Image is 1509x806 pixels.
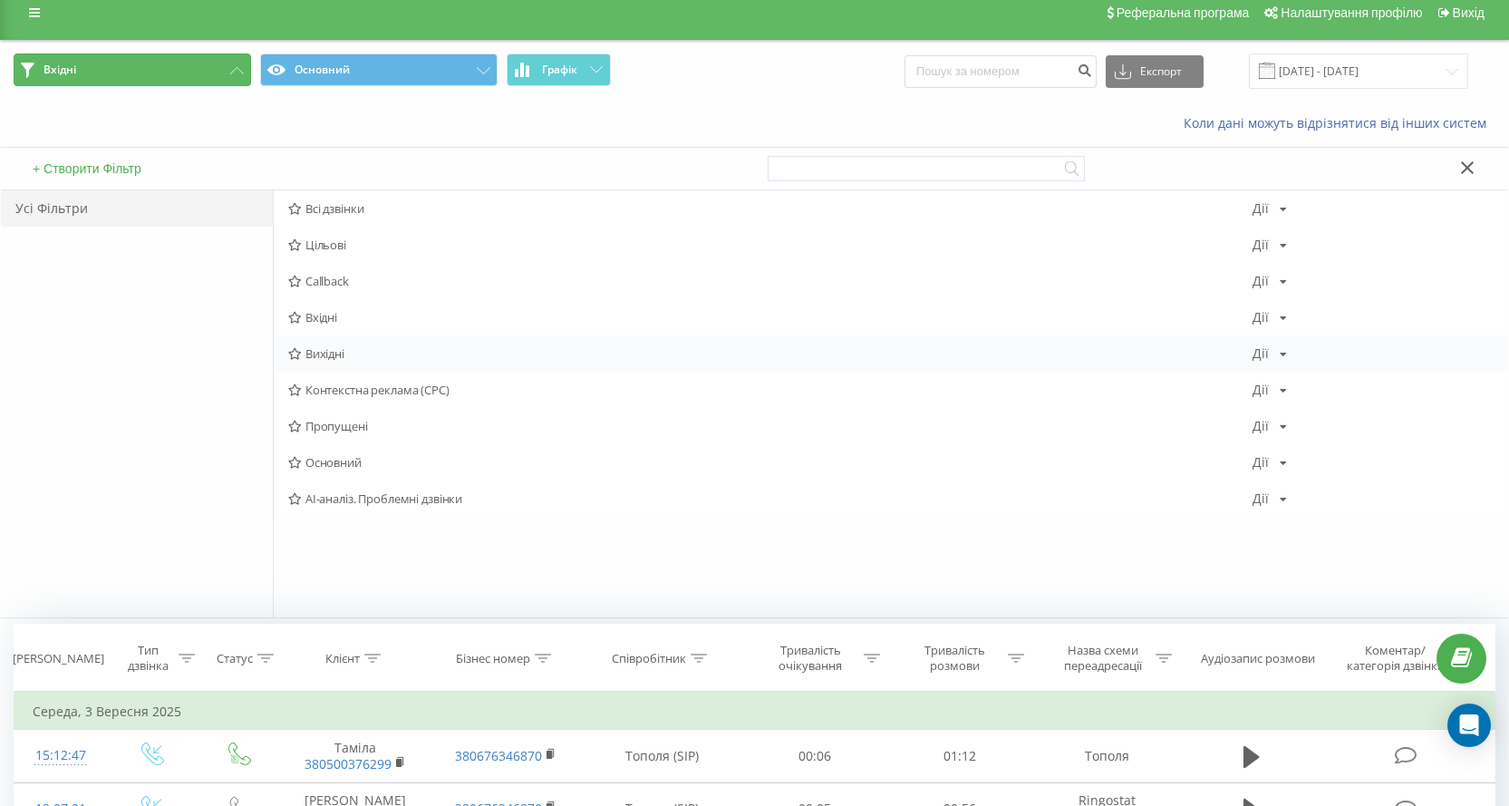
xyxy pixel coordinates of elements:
[1253,238,1269,251] div: Дії
[1031,730,1182,782] td: Тополя
[542,63,577,76] span: Графік
[1281,5,1422,20] span: Налаштування профілю
[1253,384,1269,396] div: Дії
[288,347,1253,360] span: Вихідні
[1453,5,1485,20] span: Вихід
[14,53,251,86] button: Вхідні
[1106,55,1204,88] button: Експорт
[887,730,1032,782] td: 01:12
[288,492,1253,505] span: AI-аналіз. Проблемні дзвінки
[904,55,1097,88] input: Пошук за номером
[33,738,89,773] div: 15:12:47
[1201,651,1315,666] div: Аудіозапис розмови
[122,643,173,674] div: Тип дзвінка
[1184,114,1495,131] a: Коли дані можуть відрізнятися вiд інших систем
[1253,492,1269,505] div: Дії
[1117,5,1250,20] span: Реферальна програма
[1455,160,1481,179] button: Закрити
[288,275,1253,287] span: Callback
[217,651,253,666] div: Статус
[288,238,1253,251] span: Цільові
[288,311,1253,324] span: Вхідні
[288,456,1253,469] span: Основний
[15,694,1495,730] td: Середа, 3 Вересня 2025
[288,420,1253,432] span: Пропущені
[742,730,887,782] td: 00:06
[1253,420,1269,432] div: Дії
[1253,202,1269,215] div: Дії
[1342,643,1448,674] div: Коментар/категорія дзвінка
[1253,347,1269,360] div: Дії
[325,651,360,666] div: Клієнт
[280,730,430,782] td: Таміла
[288,202,1253,215] span: Всі дзвінки
[507,53,611,86] button: Графік
[1253,456,1269,469] div: Дії
[44,63,76,77] span: Вхідні
[260,53,498,86] button: Основний
[906,643,1003,674] div: Тривалість розмови
[1253,311,1269,324] div: Дії
[1253,275,1269,287] div: Дії
[27,160,147,177] button: + Створити Фільтр
[1054,643,1151,674] div: Назва схеми переадресації
[612,651,686,666] div: Співробітник
[581,730,743,782] td: Тополя (SIP)
[305,755,392,772] a: 380500376299
[1,190,273,227] div: Усі Фільтри
[288,384,1253,396] span: Контекстна реклама (CPC)
[762,643,859,674] div: Тривалість очікування
[455,747,542,764] a: 380676346870
[1447,704,1491,747] div: Open Intercom Messenger
[13,651,104,666] div: [PERSON_NAME]
[456,651,530,666] div: Бізнес номер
